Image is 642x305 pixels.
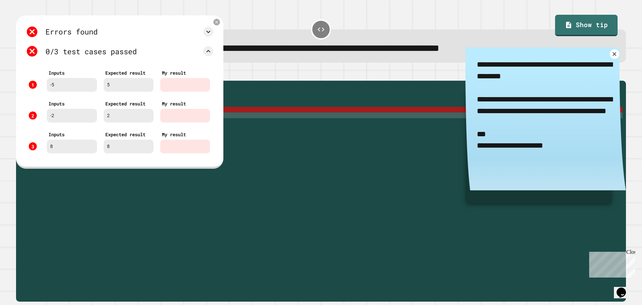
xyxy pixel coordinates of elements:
iframe: chat widget [586,249,635,278]
iframe: chat widget [614,278,635,298]
div: 8 [47,140,97,153]
div: Expected result [105,131,152,138]
div: -2 [47,109,97,123]
div: Chat with us now!Close [3,3,46,43]
div: 8 [104,140,153,153]
div: Errors found [45,26,98,37]
div: Expected result [105,69,152,76]
div: 0/3 test cases passed [45,46,137,57]
div: My result [162,100,208,107]
div: 3 [29,142,37,150]
div: Inputs [48,100,95,107]
div: My result [162,69,208,76]
div: 1 [29,81,37,89]
div: 5 [104,78,153,92]
div: Inputs [48,131,95,138]
div: 2 [29,111,37,120]
div: Inputs [48,69,95,76]
div: Expected result [105,100,152,107]
div: -5 [47,78,97,92]
a: Show tip [555,15,617,36]
div: My result [162,131,208,138]
div: 2 [104,109,153,123]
